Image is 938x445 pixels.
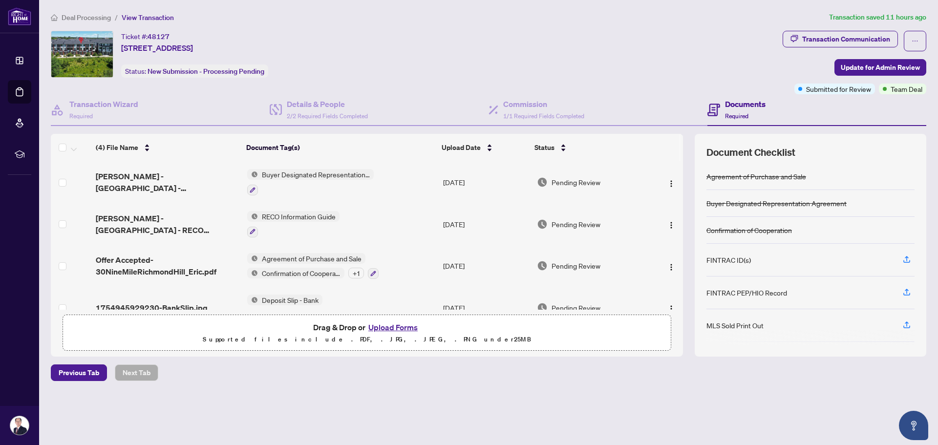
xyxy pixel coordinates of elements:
span: Team Deal [891,84,922,94]
img: Logo [667,305,675,313]
span: Previous Tab [59,365,99,381]
span: 1/1 Required Fields Completed [503,112,584,120]
span: Required [725,112,748,120]
td: [DATE] [439,245,533,287]
img: Logo [667,180,675,188]
h4: Details & People [287,98,368,110]
button: Open asap [899,411,928,440]
button: Logo [663,174,679,190]
p: Supported files include .PDF, .JPG, .JPEG, .PNG under 25 MB [69,334,665,345]
button: Status IconBuyer Designated Representation Agreement [247,169,374,195]
div: + 1 [348,268,364,278]
span: home [51,14,58,21]
td: [DATE] [439,203,533,245]
img: Document Status [537,260,548,271]
img: Document Status [537,302,548,313]
button: Status IconRECO Information Guide [247,211,340,237]
span: Pending Review [552,219,600,230]
th: Document Tag(s) [242,134,437,161]
img: Status Icon [247,268,258,278]
img: Document Status [537,219,548,230]
span: (4) File Name [96,142,138,153]
td: [DATE] [439,287,533,329]
span: 2/2 Required Fields Completed [287,112,368,120]
li: / [115,12,118,23]
img: Logo [667,263,675,271]
span: Drag & Drop orUpload FormsSupported files include .PDF, .JPG, .JPEG, .PNG under25MB [63,315,671,351]
article: Transaction saved 11 hours ago [829,12,926,23]
img: Status Icon [247,211,258,222]
img: Status Icon [247,253,258,264]
button: Next Tab [115,364,158,381]
th: Upload Date [438,134,531,161]
span: 1754945929230-BankSlip.jpg [96,302,208,314]
div: FINTRAC ID(s) [706,254,751,265]
span: RECO Information Guide [258,211,340,222]
button: Status IconAgreement of Purchase and SaleStatus IconConfirmation of Cooperation+1 [247,253,379,279]
span: Required [69,112,93,120]
button: Logo [663,216,679,232]
span: Submitted for Review [806,84,871,94]
button: Previous Tab [51,364,107,381]
span: Pending Review [552,302,600,313]
span: New Submission - Processing Pending [148,67,264,76]
span: Buyer Designated Representation Agreement [258,169,374,180]
button: Transaction Communication [783,31,898,47]
h4: Transaction Wizard [69,98,138,110]
button: Upload Forms [365,321,421,334]
button: Update for Admin Review [834,59,926,76]
img: Document Status [537,177,548,188]
button: Status IconDeposit Slip - Bank [247,295,322,321]
span: Status [534,142,554,153]
div: Ticket #: [121,31,170,42]
span: Pending Review [552,177,600,188]
span: Upload Date [442,142,481,153]
span: [PERSON_NAME] - [GEOGRAPHIC_DATA] - [GEOGRAPHIC_DATA] 371 - Buyer Designated Representation Agree... [96,170,239,194]
button: Logo [663,258,679,274]
img: IMG-N12306552_1.jpg [51,31,113,77]
img: Logo [667,221,675,229]
div: MLS Sold Print Out [706,320,764,331]
img: Status Icon [247,169,258,180]
h4: Commission [503,98,584,110]
span: Agreement of Purchase and Sale [258,253,365,264]
div: Status: [121,64,268,78]
th: (4) File Name [92,134,242,161]
span: Offer Accepted-30NineMileRichmondHill_Eric.pdf [96,254,239,277]
span: Deposit Slip - Bank [258,295,322,305]
span: [STREET_ADDRESS] [121,42,193,54]
img: Status Icon [247,295,258,305]
img: Profile Icon [10,416,29,435]
h4: Documents [725,98,766,110]
div: Confirmation of Cooperation [706,225,792,235]
span: [PERSON_NAME] - [GEOGRAPHIC_DATA] - RECO Information Guide.pdf [96,212,239,236]
img: logo [8,7,31,25]
div: Transaction Communication [802,31,890,47]
span: Update for Admin Review [841,60,920,75]
span: View Transaction [122,13,174,22]
span: Confirmation of Cooperation [258,268,344,278]
span: Deal Processing [62,13,111,22]
div: Buyer Designated Representation Agreement [706,198,847,209]
div: Agreement of Purchase and Sale [706,171,806,182]
span: Document Checklist [706,146,795,159]
span: Pending Review [552,260,600,271]
span: Drag & Drop or [313,321,421,334]
button: Logo [663,300,679,316]
span: 48127 [148,32,170,41]
span: ellipsis [912,38,918,44]
div: FINTRAC PEP/HIO Record [706,287,787,298]
td: [DATE] [439,161,533,203]
th: Status [531,134,647,161]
